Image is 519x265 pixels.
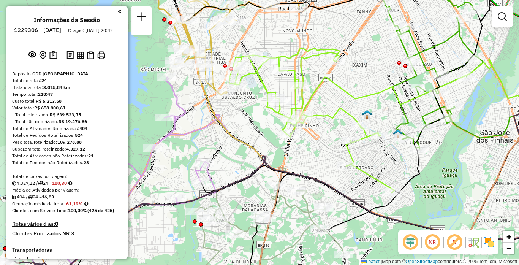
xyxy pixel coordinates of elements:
button: Painel de Sugestão [48,49,59,61]
strong: R$ 658.800,61 [34,105,65,111]
a: Zoom in [503,231,514,243]
a: Zoom out [503,243,514,254]
span: Ocultar NR [423,233,441,251]
strong: 21 [88,153,93,159]
button: Logs desbloquear sessão [65,49,75,61]
a: Leaflet [361,259,380,264]
h4: Rotas vários dias: [12,221,122,227]
strong: 404 [79,125,87,131]
button: Imprimir Rotas [96,50,107,61]
a: Nova sessão e pesquisa [134,9,149,26]
div: Depósito: [12,70,122,77]
div: Custo total: [12,98,122,105]
strong: 4.327,12 [66,146,85,152]
div: Total de Pedidos Roteirizados: [12,132,122,139]
div: Valor total: [12,105,122,111]
strong: 61,19% [66,201,83,206]
button: Exibir sessão original [27,49,38,61]
div: Média de Atividades por viagem: [12,187,122,194]
button: Visualizar relatório de Roteirização [75,50,85,60]
strong: R$ 19.276,86 [59,119,87,124]
strong: 218:47 [38,91,53,97]
span: + [506,232,511,241]
strong: 24 [41,78,47,83]
div: Cubagem total roteirizado: [12,146,122,152]
strong: 524 [75,132,83,138]
i: Cubagem total roteirizado [12,181,17,186]
div: Total de rotas: [12,77,122,84]
strong: 180,30 [52,180,67,186]
i: Meta Caixas/viagem: 181,31 Diferença: -1,01 [68,181,72,186]
div: - Total roteirizado: [12,111,122,118]
span: Exibir rótulo [445,233,464,251]
img: Warecloud Pinheirinho III - ALTO BOQUEIRÃO - 125, 124, 123 [393,129,403,139]
div: Total de caixas por viagem: [12,173,122,180]
strong: CDD [GEOGRAPHIC_DATA] [32,71,90,76]
div: Criação: [DATE] 20:42 [65,27,116,34]
em: Média calculada utilizando a maior ocupação (%Peso ou %Cubagem) de cada rota da sessão. Rotas cro... [84,202,88,206]
i: Total de Atividades [12,195,17,199]
span: Clientes com Service Time: [12,208,68,213]
h4: Clientes Priorizados NR: [12,230,122,237]
button: Visualizar Romaneio [85,50,96,61]
span: − [506,243,511,253]
div: - Total não roteirizado: [12,118,122,125]
strong: R$ 639.523,75 [50,112,81,117]
div: Distância Total: [12,84,122,91]
i: Total de rotas [38,181,43,186]
a: Clique aqui para minimizar o painel [118,7,122,16]
strong: 28 [84,160,89,165]
div: Peso total roteirizado: [12,139,122,146]
span: Ocupação média da frota: [12,201,65,206]
strong: 0 [55,221,58,227]
h4: Transportadoras [12,247,122,253]
h4: Lista de veículos [12,256,122,263]
img: Exibir/Ocultar setores [483,236,495,248]
strong: 3 [71,230,74,237]
a: Exibir filtros [495,9,510,24]
strong: 109.278,88 [57,139,82,145]
div: Tempo total: [12,91,122,98]
h4: Informações da Sessão [34,16,100,24]
div: Total de Atividades Roteirizadas: [12,125,122,132]
div: Total de Atividades não Roteirizadas: [12,152,122,159]
strong: R$ 6.213,58 [36,98,62,104]
strong: 100,00% [68,208,87,213]
h6: 1229306 - [DATE] [14,27,61,33]
span: | [381,259,382,264]
span: Ocultar deslocamento [401,233,419,251]
button: Centralizar mapa no depósito ou ponto de apoio [38,49,48,61]
div: 404 / 24 = [12,194,122,200]
div: Total de Pedidos não Roteirizados: [12,159,122,166]
a: OpenStreetMap [406,259,438,264]
div: Map data © contributors,© 2025 TomTom, Microsoft [359,259,519,265]
strong: 3.015,84 km [43,84,70,90]
img: Fluxo de ruas [467,236,479,248]
strong: 16,83 [42,194,54,200]
strong: (425 de 425) [87,208,114,213]
div: 4.327,12 / 24 = [12,180,122,187]
img: Warecloud Pinheirinho I - XAXIM - 127, 126, 125, 124 [362,109,372,119]
i: Total de rotas [28,195,33,199]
